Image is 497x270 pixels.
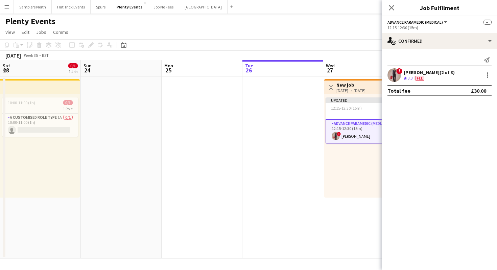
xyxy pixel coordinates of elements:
div: Updated [326,97,401,103]
app-job-card: 10:00-11:00 (1h)0/11 RoleA Customised Role Type1A0/110:00-11:00 (1h) [2,97,78,137]
app-card-role: A Customised Role Type1A0/110:00-11:00 (1h) [2,114,78,137]
a: Edit [19,28,32,37]
button: Job No Fees [148,0,179,14]
span: Sat [3,63,10,69]
div: [DATE] → [DATE] [336,88,365,93]
button: [GEOGRAPHIC_DATA] [179,0,228,14]
span: Mon [164,63,173,69]
span: Wed [326,63,335,69]
h3: Job Fulfilment [382,3,497,12]
div: [DATE] [5,52,21,59]
button: Plenty Events [111,0,148,14]
button: Hat Trick Events [52,0,91,14]
div: BST [42,53,49,58]
span: Jobs [36,29,46,35]
h1: Plenty Events [5,16,55,26]
span: 3.3 [408,75,413,81]
span: 26 [244,66,253,74]
span: 10:00-11:00 (1h) [8,100,35,105]
span: 1 Role [63,106,73,111]
span: Advance Paramedic (Medical) [387,20,443,25]
span: 0/1 [68,63,78,68]
div: Crew has different fees then in role [414,75,426,81]
div: 12:15-12:30 (15m) [387,25,492,30]
a: Comms [50,28,71,37]
span: View [5,29,15,35]
span: ! [396,68,402,74]
app-job-card: Updated12:15-12:30 (15m)1/11 RoleAdvance Paramedic (Medical)1/112:15-12:30 (15m)![PERSON_NAME] [326,97,401,143]
a: Jobs [33,28,49,37]
span: -- [483,20,492,25]
div: 1 Job [69,69,77,74]
span: Fee [416,76,424,81]
span: 0/1 [63,100,73,105]
span: 24 [82,66,92,74]
button: Advance Paramedic (Medical) [387,20,448,25]
span: 12:15-12:30 (15m) [331,106,362,111]
span: 25 [163,66,173,74]
h3: New job [336,82,365,88]
div: £30.00 [471,87,486,94]
span: 23 [2,66,10,74]
span: ! [337,132,341,136]
a: View [3,28,18,37]
span: Week 35 [22,53,39,58]
div: Total fee [387,87,410,94]
button: Spurs [91,0,111,14]
div: [PERSON_NAME] (2 of 3) [404,69,455,75]
span: Edit [22,29,29,35]
div: Confirmed [382,33,497,49]
span: 27 [325,66,335,74]
button: Samplers North [14,0,52,14]
span: Comms [53,29,68,35]
app-card-role: Advance Paramedic (Medical)1/112:15-12:30 (15m)![PERSON_NAME] [326,119,401,143]
span: Tue [245,63,253,69]
span: Sun [84,63,92,69]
